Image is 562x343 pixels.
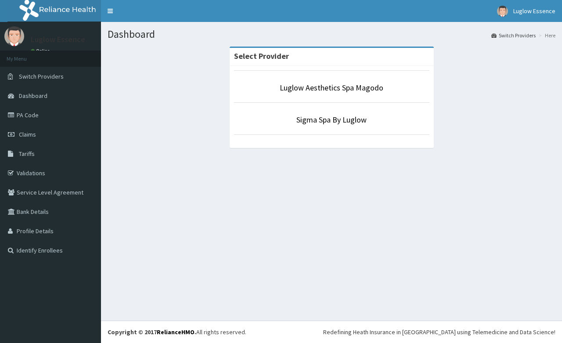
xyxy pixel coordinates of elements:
a: Switch Providers [491,32,536,39]
a: Online [31,48,52,54]
span: Luglow Essence [513,7,555,15]
li: Here [537,32,555,39]
a: Luglow Aesthetics Spa Magodo [280,83,383,93]
img: User Image [497,6,508,17]
span: Switch Providers [19,72,64,80]
a: Sigma Spa By Luglow [296,115,367,125]
span: Tariffs [19,150,35,158]
span: Claims [19,130,36,138]
div: Redefining Heath Insurance in [GEOGRAPHIC_DATA] using Telemedicine and Data Science! [323,328,555,336]
footer: All rights reserved. [101,321,562,343]
a: RelianceHMO [157,328,195,336]
p: Luglow Essence [31,36,85,43]
strong: Select Provider [234,51,289,61]
h1: Dashboard [108,29,555,40]
span: Dashboard [19,92,47,100]
img: User Image [4,26,24,46]
strong: Copyright © 2017 . [108,328,196,336]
